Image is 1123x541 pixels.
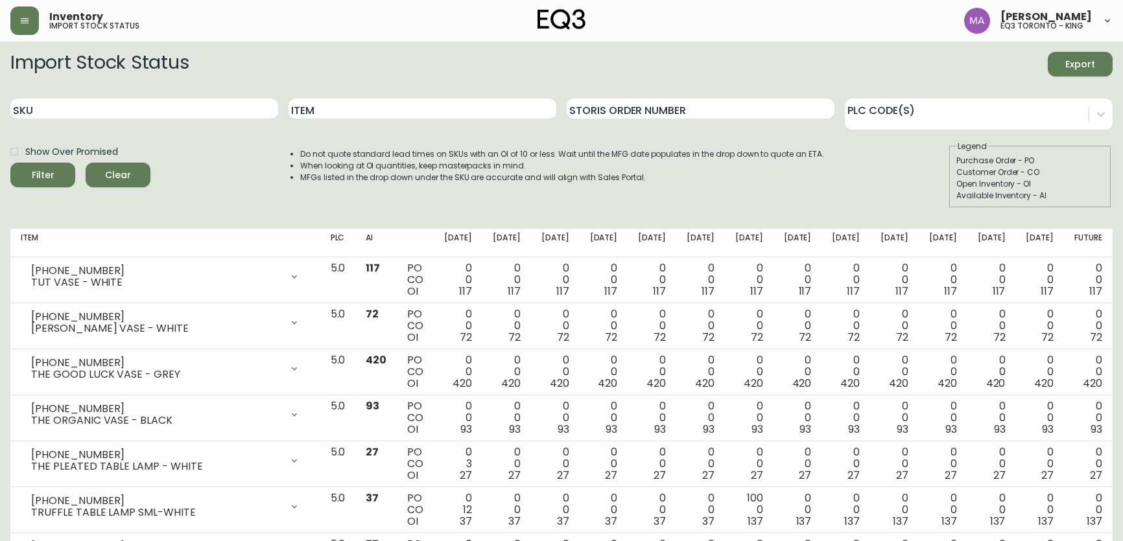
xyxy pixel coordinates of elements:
[531,229,580,257] th: [DATE]
[964,8,990,34] img: 4f0989f25cbf85e7eb2537583095d61e
[366,260,380,275] span: 117
[1026,446,1054,481] div: 0 0
[1041,330,1054,345] span: 72
[638,262,666,297] div: 0 0
[407,262,423,297] div: PO CO
[590,262,618,297] div: 0 0
[1087,514,1102,529] span: 137
[784,446,812,481] div: 0 0
[407,514,418,529] span: OI
[847,284,860,299] span: 117
[897,422,908,437] span: 93
[929,354,957,389] div: 0 0
[1038,514,1054,529] span: 137
[1090,330,1102,345] span: 72
[702,514,715,529] span: 37
[956,155,1104,167] div: Purchase Order - PO
[21,400,310,429] div: [PHONE_NUMBER]THE ORGANIC VASE - BLACK
[31,495,281,507] div: [PHONE_NUMBER]
[590,492,618,527] div: 0 0
[10,229,320,257] th: Item
[945,422,957,437] span: 93
[1074,262,1102,297] div: 0 0
[459,284,472,299] span: 117
[460,514,472,529] span: 37
[646,376,666,391] span: 420
[444,354,472,389] div: 0 0
[580,229,628,257] th: [DATE]
[96,167,140,183] span: Clear
[31,369,281,380] div: THE GOOD LUCK VASE - GREY
[557,514,569,529] span: 37
[31,277,281,288] div: TUT VASE - WHITE
[848,422,860,437] span: 93
[493,308,521,343] div: 0 0
[929,492,957,527] div: 0 0
[993,330,1006,345] span: 72
[832,262,860,297] div: 0 0
[654,468,666,483] span: 27
[407,308,423,343] div: PO CO
[978,400,1006,435] div: 0 0
[638,446,666,481] div: 0 0
[320,257,356,303] td: 5.0
[1026,262,1054,297] div: 0 0
[702,330,715,345] span: 72
[687,446,715,481] div: 0 0
[832,492,860,527] div: 0 0
[508,468,521,483] span: 27
[407,492,423,527] div: PO CO
[687,400,715,435] div: 0 0
[832,354,860,389] div: 0 0
[320,229,356,257] th: PLC
[832,400,860,435] div: 0 0
[799,422,811,437] span: 93
[493,354,521,389] div: 0 0
[638,308,666,343] div: 0 0
[541,446,569,481] div: 0 0
[407,446,423,481] div: PO CO
[896,330,908,345] span: 72
[702,284,715,299] span: 117
[1083,376,1102,391] span: 420
[508,284,521,299] span: 117
[557,330,569,345] span: 72
[702,468,715,483] span: 27
[86,163,150,187] button: Clear
[919,229,967,257] th: [DATE]
[654,330,666,345] span: 72
[604,284,617,299] span: 117
[945,330,957,345] span: 72
[460,468,472,483] span: 27
[444,492,472,527] div: 0 12
[840,376,860,391] span: 420
[407,354,423,389] div: PO CO
[956,141,988,152] legend: Legend
[538,9,585,30] img: logo
[1026,308,1054,343] div: 0 0
[493,492,521,527] div: 0 0
[1000,12,1092,22] span: [PERSON_NAME]
[1000,22,1083,30] h5: eq3 toronto - king
[945,468,957,483] span: 27
[896,468,908,483] span: 27
[444,262,472,297] div: 0 0
[687,492,715,527] div: 0 0
[735,354,763,389] div: 0 0
[407,376,418,391] span: OI
[832,446,860,481] div: 0 0
[444,446,472,481] div: 0 3
[25,145,118,159] span: Show Over Promised
[49,22,139,30] h5: import stock status
[300,172,824,183] li: MFGs listed in the drop down under the SKU are accurate and will align with Sales Portal.
[796,514,812,529] span: 137
[725,229,774,257] th: [DATE]
[1089,284,1102,299] span: 117
[929,308,957,343] div: 0 0
[881,354,908,389] div: 0 0
[541,354,569,389] div: 0 0
[434,229,482,257] th: [DATE]
[366,352,386,367] span: 420
[735,446,763,481] div: 0 0
[493,446,521,481] div: 0 0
